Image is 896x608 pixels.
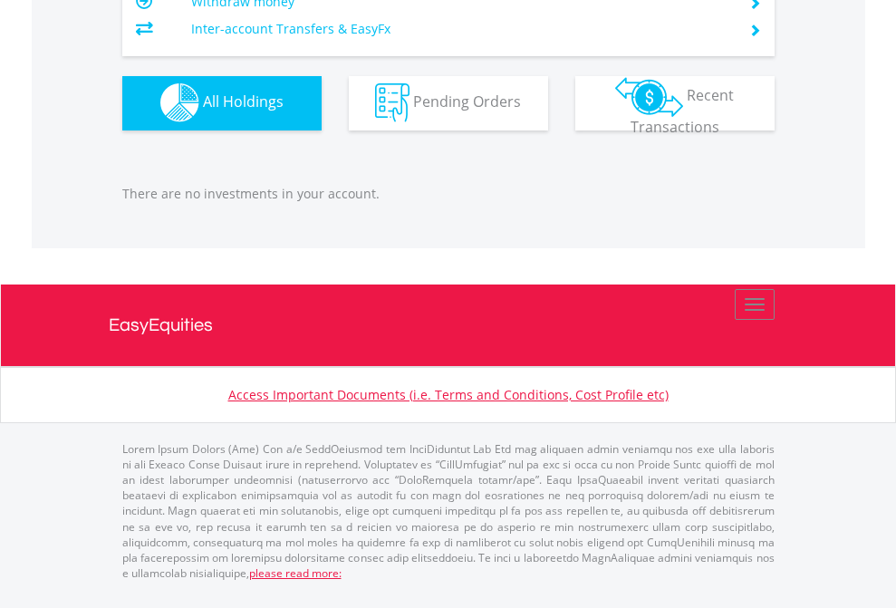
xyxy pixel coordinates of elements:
[631,85,735,137] span: Recent Transactions
[249,565,342,581] a: please read more:
[122,441,775,581] p: Lorem Ipsum Dolors (Ame) Con a/e SeddOeiusmod tem InciDiduntut Lab Etd mag aliquaen admin veniamq...
[109,285,788,366] a: EasyEquities
[122,185,775,203] p: There are no investments in your account.
[615,77,683,117] img: transactions-zar-wht.png
[575,76,775,130] button: Recent Transactions
[375,83,409,122] img: pending_instructions-wht.png
[228,386,669,403] a: Access Important Documents (i.e. Terms and Conditions, Cost Profile etc)
[160,83,199,122] img: holdings-wht.png
[413,92,521,111] span: Pending Orders
[349,76,548,130] button: Pending Orders
[122,76,322,130] button: All Holdings
[203,92,284,111] span: All Holdings
[191,15,727,43] td: Inter-account Transfers & EasyFx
